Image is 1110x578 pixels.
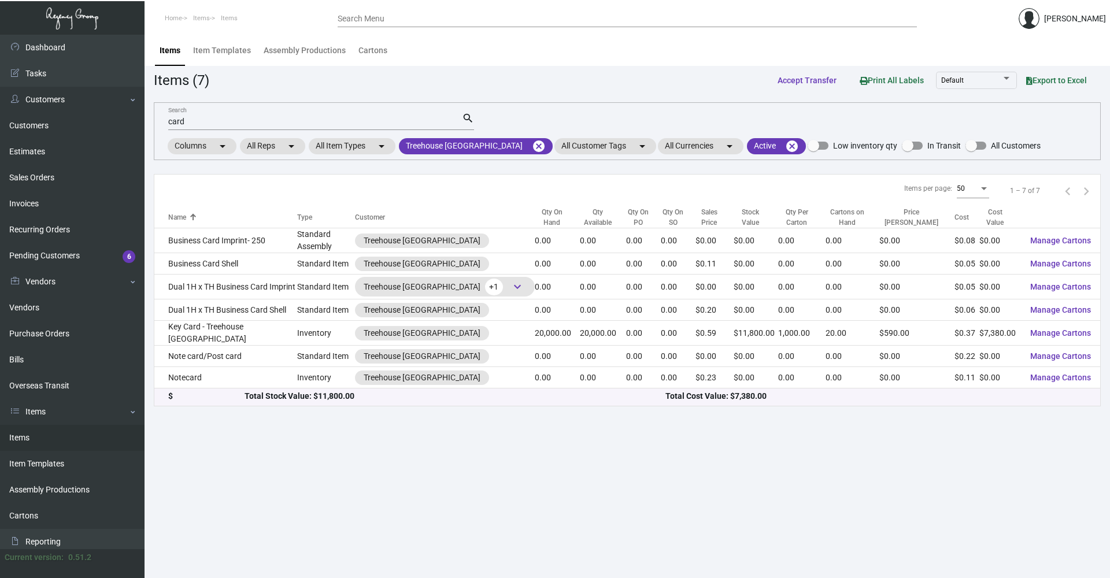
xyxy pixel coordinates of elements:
mat-icon: arrow_drop_down [723,139,737,153]
td: $0.00 [979,346,1021,367]
span: In Transit [927,139,961,153]
td: 1,000.00 [778,321,826,346]
td: Standard Item [297,275,355,299]
td: 0.00 [778,367,826,388]
td: $0.05 [954,275,979,299]
div: [PERSON_NAME] [1044,13,1106,25]
div: Type [297,212,312,223]
div: Items per page: [904,183,952,194]
td: $11,800.00 [734,321,779,346]
td: 0.00 [661,346,695,367]
span: keyboard_arrow_down [510,280,524,294]
div: $ [168,390,245,402]
td: 0.00 [826,299,879,321]
td: $0.00 [879,253,955,275]
td: $0.00 [734,253,779,275]
td: $0.00 [695,228,734,253]
mat-select: Items per page: [957,185,989,193]
mat-chip: All Reps [240,138,305,154]
span: Default [941,76,964,84]
button: Accept Transfer [768,70,846,91]
td: 0.00 [661,299,695,321]
td: 0.00 [826,275,879,299]
td: $0.00 [879,367,955,388]
div: Stock Value [734,207,768,228]
td: 0.00 [826,367,879,388]
td: 0.00 [580,299,626,321]
div: Cartons on Hand [826,207,868,228]
td: 0.00 [580,275,626,299]
td: $0.00 [695,346,734,367]
td: Note card/Post card [154,346,297,367]
div: Cost [954,212,979,223]
span: Manage Cartons [1030,259,1091,268]
td: $0.00 [879,228,955,253]
div: Treehouse [GEOGRAPHIC_DATA] [364,278,526,295]
mat-chip: All Item Types [309,138,395,154]
mat-icon: arrow_drop_down [635,139,649,153]
div: Cost [954,212,969,223]
td: Inventory [297,367,355,388]
div: Qty On SO [661,207,695,228]
button: Manage Cartons [1021,367,1100,388]
td: 0.00 [626,275,661,299]
td: Standard Item [297,299,355,321]
td: Standard Item [297,253,355,275]
span: Manage Cartons [1030,305,1091,314]
td: $0.11 [954,367,979,388]
td: 0.00 [535,299,580,321]
div: 1 – 7 of 7 [1010,186,1040,196]
div: Qty On SO [661,207,685,228]
button: Export to Excel [1017,70,1096,91]
td: $590.00 [879,321,955,346]
td: $7,380.00 [979,321,1021,346]
div: Qty On PO [626,207,661,228]
button: Manage Cartons [1021,253,1100,274]
td: Dual 1H x TH Business Card Shell [154,299,297,321]
td: 0.00 [535,346,580,367]
button: Manage Cartons [1021,323,1100,343]
td: 0.00 [826,228,879,253]
span: Items [221,14,238,22]
mat-chip: Columns [168,138,236,154]
td: $0.22 [954,346,979,367]
td: 20.00 [826,321,879,346]
td: $0.00 [734,275,779,299]
div: Items (7) [154,70,209,91]
td: 0.00 [826,346,879,367]
div: Treehouse [GEOGRAPHIC_DATA] [364,350,480,362]
td: $0.00 [979,367,1021,388]
td: $0.00 [695,275,734,299]
td: 0.00 [778,228,826,253]
td: $0.00 [979,253,1021,275]
td: 0.00 [778,346,826,367]
div: Total Cost Value: $7,380.00 [665,390,1086,402]
td: $0.00 [879,275,955,299]
td: $0.00 [734,367,779,388]
div: Qty Per Carton [778,207,826,228]
td: Standard Item [297,346,355,367]
div: Name [168,212,297,223]
div: Treehouse [GEOGRAPHIC_DATA] [364,258,480,270]
td: $0.05 [954,253,979,275]
td: $0.00 [979,299,1021,321]
td: $0.00 [879,346,955,367]
td: 0.00 [661,321,695,346]
mat-icon: arrow_drop_down [375,139,388,153]
button: Next page [1077,181,1096,200]
mat-chip: All Currencies [658,138,743,154]
td: 0.00 [626,253,661,275]
span: Accept Transfer [778,76,837,85]
td: 0.00 [661,253,695,275]
td: 0.00 [580,367,626,388]
td: Standard Assembly [297,228,355,253]
td: $0.11 [695,253,734,275]
div: Sales Price [695,207,734,228]
div: 0.51.2 [68,551,91,564]
div: Treehouse [GEOGRAPHIC_DATA] [364,235,480,247]
td: 0.00 [626,321,661,346]
td: Business Card Shell [154,253,297,275]
mat-chip: All Customer Tags [554,138,656,154]
td: $0.00 [979,228,1021,253]
td: 20,000.00 [580,321,626,346]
